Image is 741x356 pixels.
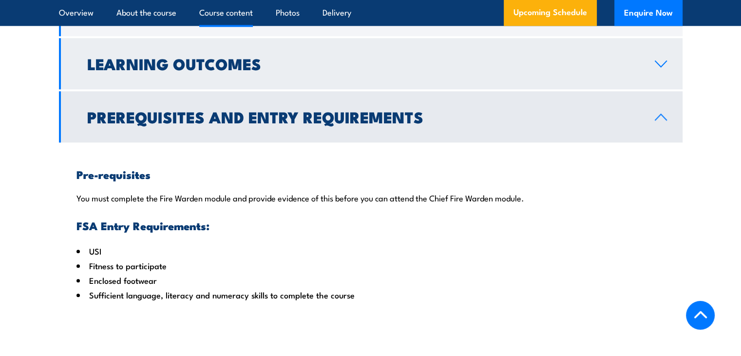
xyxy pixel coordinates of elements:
[76,193,665,202] p: You must complete the Fire Warden module and provide evidence of this before you can attend the C...
[59,91,683,142] a: Prerequisites and Entry Requirements
[76,273,665,288] li: Enclosed footwear
[59,38,683,89] a: Learning Outcomes
[76,169,665,180] h3: Pre-requisites
[76,244,665,258] li: USI
[76,220,665,231] h3: FSA Entry Requirements:
[87,57,639,70] h2: Learning Outcomes
[76,258,665,273] li: Fitness to participate
[76,288,665,302] li: Sufficient language, literacy and numeracy skills to complete the course
[87,110,639,123] h2: Prerequisites and Entry Requirements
